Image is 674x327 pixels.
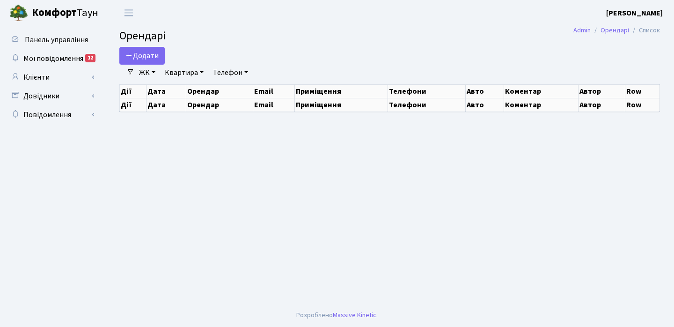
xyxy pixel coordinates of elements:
a: Квартира [161,65,207,81]
th: Коментар [504,98,579,111]
a: Орендарі [601,25,629,35]
th: Орендар [186,98,253,111]
th: Телефони [388,84,466,98]
a: Massive Kinetic [333,310,376,320]
th: Email [253,84,295,98]
span: Додати [125,51,159,61]
a: Мої повідомлення12 [5,49,98,68]
th: Email [253,98,295,111]
a: Клієнти [5,68,98,87]
th: Коментар [504,84,579,98]
th: Row [625,84,659,98]
a: Admin [573,25,591,35]
th: Приміщення [295,84,388,98]
th: Приміщення [295,98,388,111]
a: ЖК [135,65,159,81]
span: Орендарі [119,28,166,44]
th: Дата [146,98,186,111]
th: Авто [465,98,504,111]
th: Авто [465,84,504,98]
img: logo.png [9,4,28,22]
a: Додати [119,47,165,65]
b: [PERSON_NAME] [606,8,663,18]
span: Панель управління [25,35,88,45]
b: Комфорт [32,5,77,20]
div: Розроблено . [296,310,378,320]
th: Автор [579,84,625,98]
th: Row [625,98,659,111]
li: Список [629,25,660,36]
th: Дії [120,84,147,98]
a: Повідомлення [5,105,98,124]
th: Дата [146,84,186,98]
th: Дії [120,98,147,111]
th: Телефони [388,98,466,111]
a: [PERSON_NAME] [606,7,663,19]
div: 12 [85,54,95,62]
nav: breadcrumb [559,21,674,40]
a: Телефон [209,65,252,81]
a: Довідники [5,87,98,105]
span: Таун [32,5,98,21]
button: Переключити навігацію [117,5,140,21]
span: Мої повідомлення [23,53,83,64]
th: Автор [579,98,625,111]
th: Орендар [186,84,253,98]
a: Панель управління [5,30,98,49]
